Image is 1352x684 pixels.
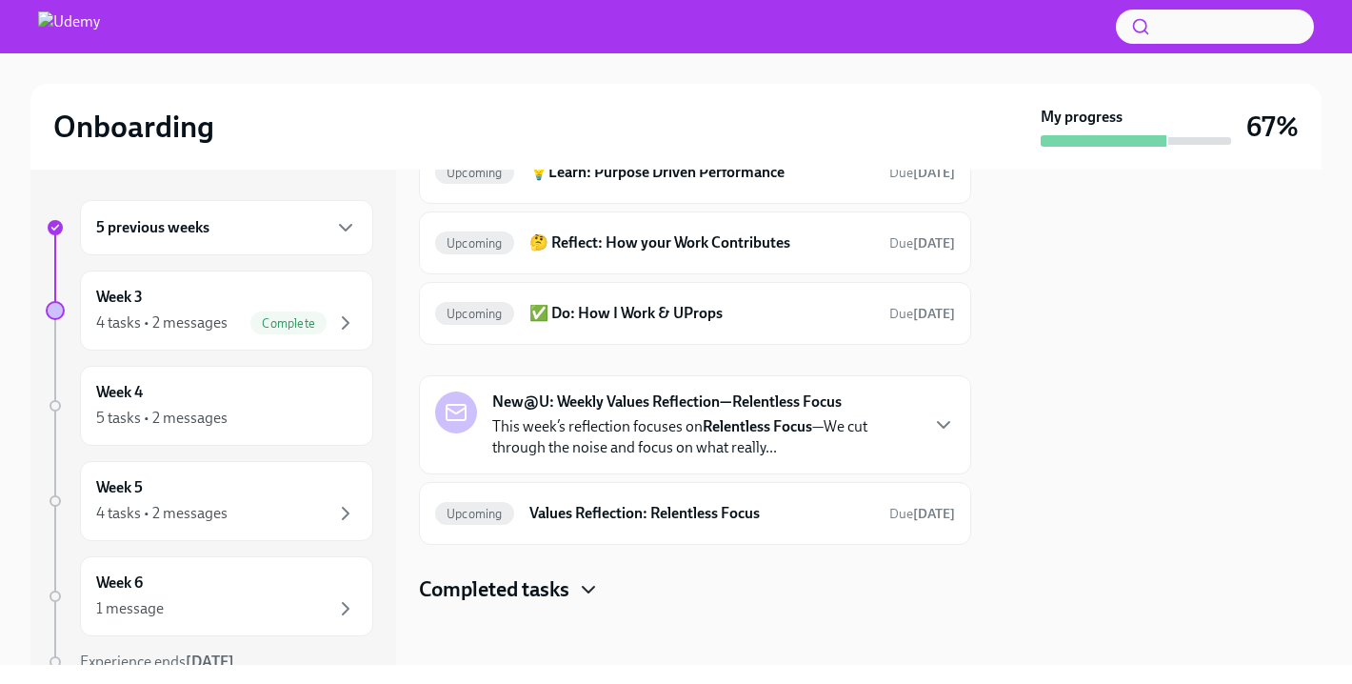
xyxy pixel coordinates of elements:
strong: [DATE] [186,653,234,671]
span: Due [889,165,955,181]
a: Upcoming🤔 Reflect: How your Work ContributesDue[DATE] [435,228,955,258]
span: Upcoming [435,507,514,521]
div: Completed tasks [419,575,971,604]
a: Upcoming✅ Do: How I Work & UPropsDue[DATE] [435,298,955,329]
h6: 5 previous weeks [96,217,209,238]
div: 5 previous weeks [80,200,373,255]
strong: [DATE] [913,506,955,522]
h6: Week 6 [96,573,143,593]
h2: Onboarding [53,108,214,146]
img: Udemy [38,11,100,42]
strong: [DATE] [913,235,955,251]
div: 1 message [96,598,164,619]
span: Due [889,506,955,522]
h4: Completed tasks [419,575,569,604]
strong: [DATE] [913,165,955,181]
span: Upcoming [435,236,514,251]
span: Upcoming [435,166,514,180]
span: Due [889,306,955,322]
span: October 18th, 2025 11:00 [889,305,955,323]
span: Due [889,235,955,251]
p: This week’s reflection focuses on —We cut through the noise and focus on what really... [492,416,917,458]
h6: Week 5 [96,477,143,498]
h6: 🤔 Reflect: How your Work Contributes [529,232,874,253]
span: Experience ends [80,653,234,671]
h6: ✅ Do: How I Work & UProps [529,303,874,324]
h6: Values Reflection: Relentless Focus [529,503,874,524]
a: Upcoming💡Learn: Purpose Driven PerformanceDue[DATE] [435,157,955,188]
h6: Week 3 [96,287,143,308]
span: October 18th, 2025 11:00 [889,234,955,252]
strong: New@U: Weekly Values Reflection—Relentless Focus [492,392,842,412]
a: Week 54 tasks • 2 messages [46,461,373,541]
div: 4 tasks • 2 messages [96,312,228,333]
strong: My progress [1041,107,1123,128]
span: Complete [250,316,327,331]
a: Week 61 message [46,556,373,636]
strong: [DATE] [913,306,955,322]
h3: 67% [1246,110,1299,144]
h6: 💡Learn: Purpose Driven Performance [529,162,874,183]
span: October 18th, 2025 11:00 [889,164,955,182]
a: Week 34 tasks • 2 messagesComplete [46,271,373,351]
div: 4 tasks • 2 messages [96,503,228,524]
h6: Week 4 [96,382,143,403]
strong: Relentless Focus [703,417,812,435]
span: October 20th, 2025 11:00 [889,505,955,523]
a: Week 45 tasks • 2 messages [46,366,373,446]
a: UpcomingValues Reflection: Relentless FocusDue[DATE] [435,498,955,529]
div: 5 tasks • 2 messages [96,408,228,429]
span: Upcoming [435,307,514,321]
